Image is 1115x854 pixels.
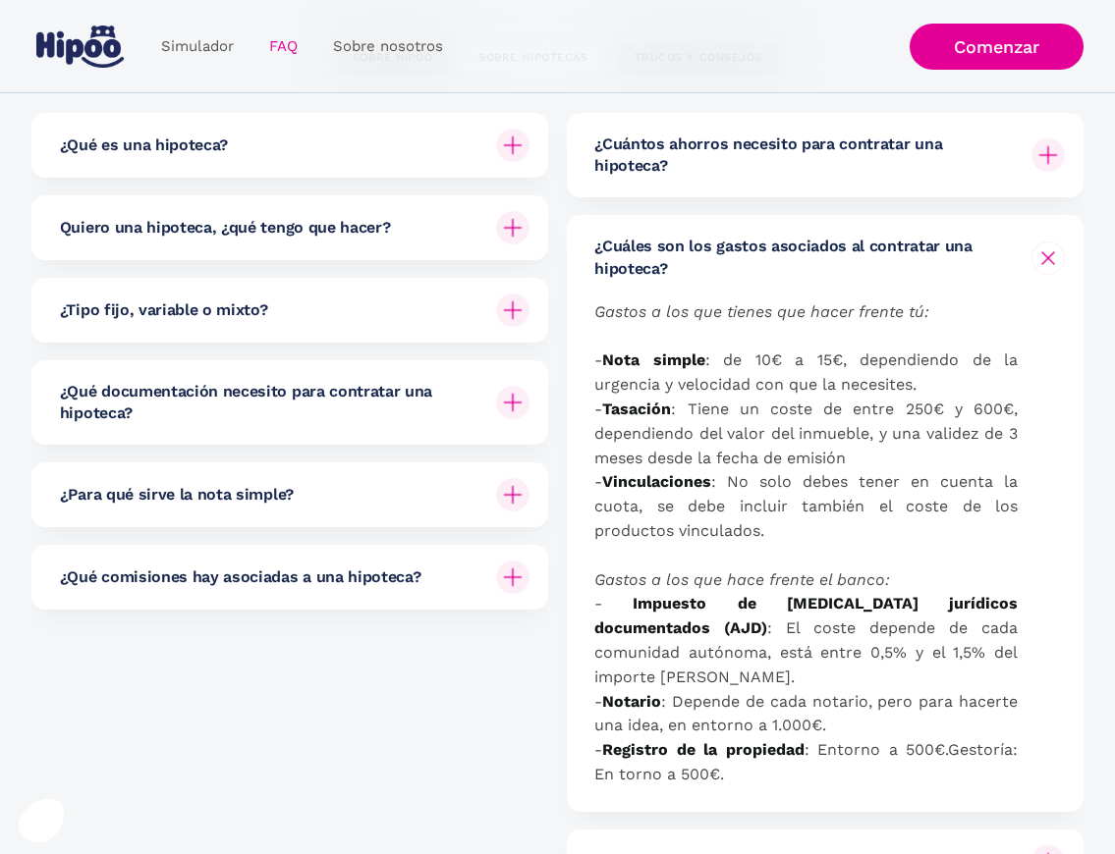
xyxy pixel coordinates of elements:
em: Gastos a los que tienes que hacer frente tú: - [594,302,929,370]
a: FAQ [251,27,315,66]
em: Gastos a los que hace frente el banco: - [594,570,890,614]
strong: Impuesto de [MEDICAL_DATA] jurídicos documentados (AJD) [594,594,1018,637]
strong: Tasación [602,400,671,418]
h6: ¿Qué comisiones hay asociadas a una hipoteca? [60,566,421,588]
strong: Nota simple [602,350,704,369]
a: Comenzar [910,24,1084,70]
a: Sobre nosotros [315,27,461,66]
h6: ¿Qué es una hipoteca? [60,134,228,156]
a: Simulador [143,27,251,66]
h6: ¿Cuántos ahorros necesito para contratar una hipoteca? [594,133,1016,178]
h6: ¿Tipo fijo, variable o mixto? [60,299,268,321]
h6: ¿Cuáles son los gastos asociados al contratar una hipoteca? [594,236,1016,280]
p: : de 10€ a 15€, dependiendo de la urgencia y velocidad con que la necesites. - : Tiene un coste d... [594,300,1018,787]
strong: Notario [602,692,661,711]
h6: Quiero una hipoteca, ¿qué tengo que hacer? [60,217,391,239]
h6: ¿Qué documentación necesito para contratar una hipoteca? [60,381,481,425]
strong: Registro de la propiedad [602,740,804,759]
h6: ¿Para qué sirve la nota simple? [60,484,294,506]
strong: Vinculaciones [602,472,711,491]
a: home [31,18,128,76]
